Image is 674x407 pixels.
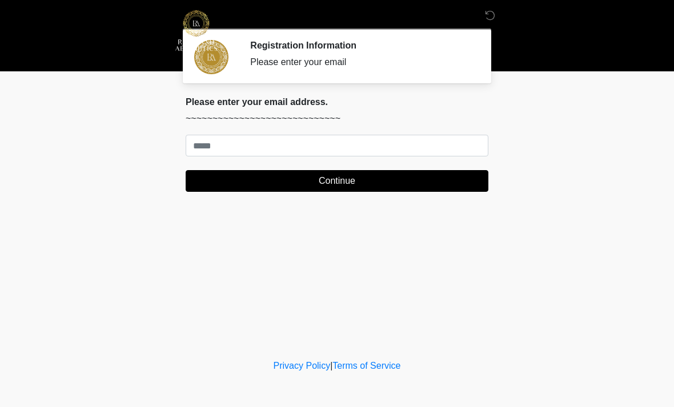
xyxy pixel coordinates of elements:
[186,170,488,192] button: Continue
[174,9,218,53] img: Richland Aesthetics Logo
[186,96,488,107] h2: Please enter your email address.
[250,55,471,69] div: Please enter your email
[332,361,400,370] a: Terms of Service
[186,112,488,126] p: ~~~~~~~~~~~~~~~~~~~~~~~~~~~~~
[330,361,332,370] a: |
[274,361,331,370] a: Privacy Policy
